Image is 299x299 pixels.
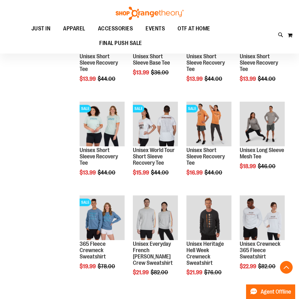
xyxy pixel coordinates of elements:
div: product [183,99,235,192]
span: $82.00 [258,263,276,270]
a: Unisex Short Sleeve Recovery Tee [80,147,118,166]
span: $44.00 [151,169,170,176]
span: $19.99 [80,263,97,270]
span: $13.99 [133,69,150,76]
span: $21.99 [133,269,150,276]
span: Agent Offline [261,289,291,295]
a: Main of 2024 AUGUST Unisex Short Sleeve Recovery TeeSALE [80,102,125,148]
a: 365 Fleece Crewneck Sweatshirt [80,241,106,260]
span: $21.99 [186,269,203,276]
button: Back To Top [280,261,293,274]
div: product [237,192,288,286]
button: Agent Offline [246,284,295,299]
div: product [76,99,128,192]
span: $15.99 [133,169,150,176]
span: $78.00 [98,263,116,270]
div: product [130,99,181,192]
a: Unisex Short Sleeve Recovery Tee [240,53,278,72]
img: Shop Orangetheory [115,7,185,20]
span: SALE [133,105,144,112]
a: Unisex Long Sleeve Mesh Tee primary image [240,102,285,148]
span: APPAREL [63,22,85,36]
a: Unisex Long Sleeve Mesh Tee [240,147,284,160]
span: OTF AT HOME [178,22,210,36]
span: $18.99 [240,163,257,169]
img: Unisex Short Sleeve Recovery Tee primary image [186,102,231,147]
span: $13.99 [80,169,97,176]
a: Unisex Short Sleeve Recovery Tee [80,53,118,72]
a: Unisex Crewneck 365 Fleece Sweatshirt [240,241,280,260]
span: $13.99 [240,76,257,82]
a: Unisex Everyday French [PERSON_NAME] Crew Sweatshirt [133,241,173,266]
a: Product image for Unisex World Tour Short Sleeve Recovery TeeSALE [133,102,178,148]
span: $44.00 [98,76,116,82]
div: product [130,192,181,292]
span: $13.99 [80,76,97,82]
img: Main of 2024 AUGUST Unisex Short Sleeve Recovery Tee [80,102,125,147]
img: Product image for Unisex World Tour Short Sleeve Recovery Tee [133,102,178,147]
img: 365 Fleece Crewneck Sweatshirt [80,195,125,240]
div: product [76,192,128,286]
span: $44.00 [258,76,276,82]
span: SALE [186,105,198,112]
span: $13.99 [186,76,204,82]
img: Product image for Unisex Crewneck 365 Fleece Sweatshirt [240,195,285,240]
span: SALE [80,105,91,112]
span: EVENTS [146,22,165,36]
a: Unisex Short Sleeve Recovery Tee primary imageSALE [186,102,231,148]
span: $16.99 [186,169,204,176]
a: Unisex Short Sleeve Recovery Tee [186,53,225,72]
span: $76.00 [204,269,223,276]
a: Unisex Short Sleeve Base Tee [133,53,170,66]
a: Unisex World Tour Short Sleeve Recovery Tee [133,147,175,166]
span: $44.00 [205,169,223,176]
span: FINAL PUSH SALE [99,36,142,50]
a: 365 Fleece Crewneck SweatshirtSALE [80,195,125,241]
img: Product image for Unisex Heritage Hell Week Crewneck Sweatshirt [186,195,231,240]
img: Unisex Long Sleeve Mesh Tee primary image [240,102,285,147]
span: $82.00 [151,269,169,276]
span: $44.00 [205,76,223,82]
span: SALE [80,199,91,206]
span: $36.00 [151,69,170,76]
span: JUST IN [31,22,51,36]
span: ACCESSORIES [98,22,133,36]
span: $22.99 [240,263,257,270]
div: product [183,192,235,292]
a: Unisex Heritage Hell Week Crewneck Sweatshirt [186,241,224,266]
img: Product image for Unisex Everyday French Terry Crew Sweatshirt [133,195,178,240]
div: product [237,99,288,186]
span: $46.00 [258,163,276,169]
a: Unisex Short Sleeve Recovery Tee [186,147,225,166]
span: $44.00 [98,169,116,176]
